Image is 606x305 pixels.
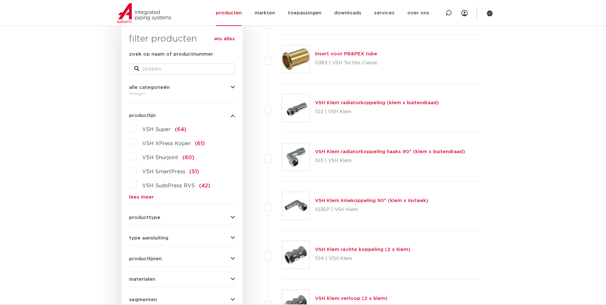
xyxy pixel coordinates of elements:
[129,277,235,282] button: materialen
[129,33,235,45] h3: filter producten
[129,63,235,75] input: zoeken
[129,256,162,261] span: productlijnen
[315,156,465,166] p: 103 | VSH Klem
[282,192,310,220] img: Thumbnail for VSH Klem kniekoppeling 90° (klem x insteek)
[282,143,310,171] img: Thumbnail for VSH Klem radiatorkoppeling haaks 90° (klem x buitendraad)
[129,113,235,118] button: productlijn
[129,297,157,302] span: segmenten
[315,247,410,252] a: VSH Klem rechte koppeling (2 x klem)
[315,198,428,203] a: VSH Klem kniekoppeling 90° (klem x insteek)
[142,127,171,132] span: VSH Super
[129,236,168,240] span: type aansluiting
[315,107,439,117] p: 102 | VSH Klem
[129,297,235,302] button: segmenten
[129,277,155,282] span: materialen
[195,141,205,146] span: (61)
[315,149,465,154] a: VSH Klem radiatorkoppeling haaks 90° (klem x buitendraad)
[129,90,235,98] div: fittingen
[315,58,378,68] p: 0382 | VSH Tectite Classic
[282,45,310,73] img: Thumbnail for Insert voor PB&PEX tube
[142,141,191,146] span: VSH XPress Koper
[315,205,428,215] p: 103SP | VSH Klem
[282,241,310,269] img: Thumbnail for VSH Klem rechte koppeling (2 x klem)
[129,113,156,118] span: productlijn
[129,256,235,261] button: productlijnen
[182,155,194,160] span: (60)
[129,236,235,240] button: type aansluiting
[129,195,235,199] a: lees meer
[129,85,235,90] button: alle categorieën
[129,215,160,220] span: producttype
[214,35,235,43] a: wis alles
[315,100,439,105] a: VSH Klem radiatorkoppeling (klem x buitendraad)
[189,169,199,174] span: (51)
[199,183,210,188] span: (42)
[129,215,235,220] button: producttype
[142,169,185,174] span: VSH SmartPress
[315,296,387,301] a: VSH Klem verloop (2 x klem)
[142,155,178,160] span: VSH Shurjoint
[315,254,410,264] p: 104 | VSH Klem
[129,51,213,58] label: zoek op naam of productnummer
[175,127,186,132] span: (64)
[129,85,170,90] span: alle categorieën
[315,51,377,56] a: Insert voor PB&PEX tube
[282,94,310,122] img: Thumbnail for VSH Klem radiatorkoppeling (klem x buitendraad)
[142,183,195,188] span: VSH SudoPress RVS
